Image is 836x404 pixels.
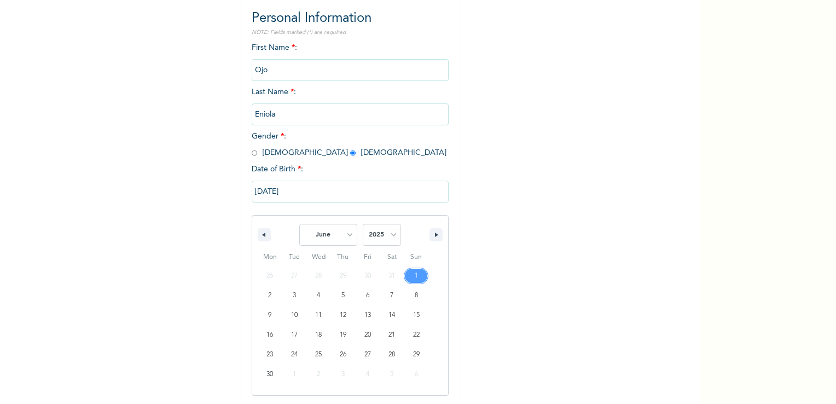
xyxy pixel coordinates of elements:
[404,266,428,286] button: 1
[390,286,393,305] span: 7
[291,325,298,345] span: 17
[317,286,320,305] span: 4
[252,88,449,118] span: Last Name :
[380,249,404,266] span: Sat
[252,103,449,125] input: Enter your last name
[315,305,322,325] span: 11
[404,249,428,266] span: Sun
[355,286,380,305] button: 6
[341,286,345,305] span: 5
[268,305,271,325] span: 9
[415,286,418,305] span: 8
[315,325,322,345] span: 18
[252,59,449,81] input: Enter your first name
[355,305,380,325] button: 13
[364,325,371,345] span: 20
[388,345,395,365] span: 28
[258,365,282,384] button: 30
[306,305,331,325] button: 11
[413,305,420,325] span: 15
[388,305,395,325] span: 14
[364,345,371,365] span: 27
[282,286,307,305] button: 3
[293,286,296,305] span: 3
[366,286,369,305] span: 6
[306,286,331,305] button: 4
[306,249,331,266] span: Wed
[258,345,282,365] button: 23
[413,345,420,365] span: 29
[258,286,282,305] button: 2
[331,345,356,365] button: 26
[331,286,356,305] button: 5
[282,249,307,266] span: Tue
[252,164,303,175] span: Date of Birth :
[282,305,307,325] button: 10
[306,345,331,365] button: 25
[291,305,298,325] span: 10
[331,325,356,345] button: 19
[355,345,380,365] button: 27
[291,345,298,365] span: 24
[380,305,404,325] button: 14
[415,266,418,286] span: 1
[252,132,446,157] span: Gender : [DEMOGRAPHIC_DATA] [DEMOGRAPHIC_DATA]
[413,325,420,345] span: 22
[252,28,449,37] p: NOTE: Fields marked (*) are required
[380,325,404,345] button: 21
[266,345,273,365] span: 23
[355,325,380,345] button: 20
[404,325,428,345] button: 22
[388,325,395,345] span: 21
[282,325,307,345] button: 17
[404,345,428,365] button: 29
[258,249,282,266] span: Mon
[268,286,271,305] span: 2
[266,365,273,384] span: 30
[252,9,449,28] h2: Personal Information
[340,325,346,345] span: 19
[380,286,404,305] button: 7
[340,305,346,325] span: 12
[252,44,449,74] span: First Name :
[340,345,346,365] span: 26
[404,286,428,305] button: 8
[252,181,449,203] input: DD-MM-YYYY
[306,325,331,345] button: 18
[404,305,428,325] button: 15
[266,325,273,345] span: 16
[258,325,282,345] button: 16
[355,249,380,266] span: Fri
[380,345,404,365] button: 28
[364,305,371,325] span: 13
[282,345,307,365] button: 24
[258,305,282,325] button: 9
[331,305,356,325] button: 12
[331,249,356,266] span: Thu
[315,345,322,365] span: 25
